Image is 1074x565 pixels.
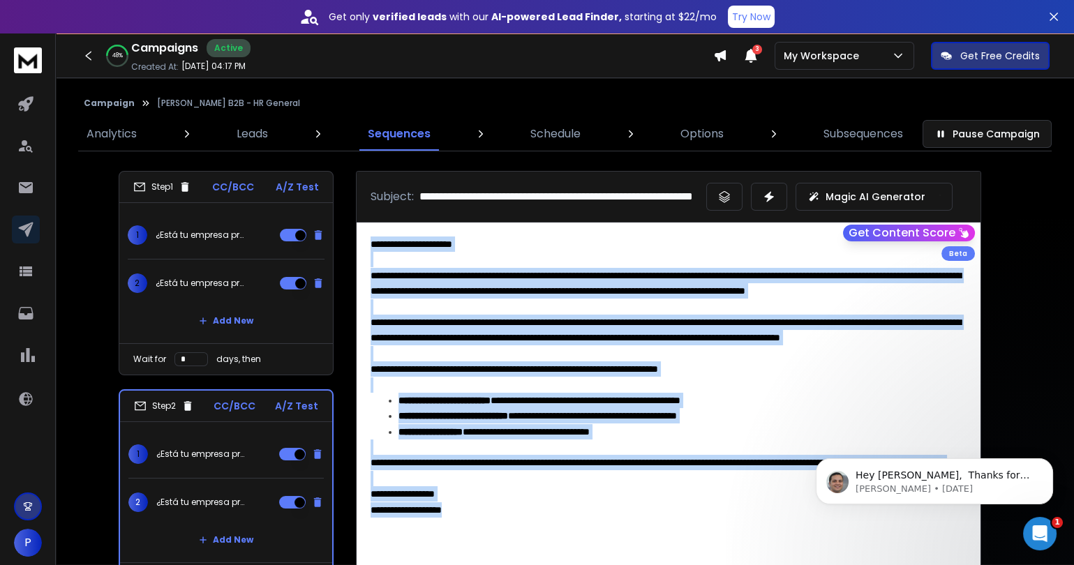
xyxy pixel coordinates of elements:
[87,126,137,142] p: Analytics
[128,492,148,512] span: 2
[368,126,431,142] p: Sequences
[181,61,246,72] p: [DATE] 04:17 PM
[128,444,148,464] span: 1
[134,400,194,412] div: Step 2
[128,225,147,245] span: 1
[784,49,865,63] p: My Workspace
[216,354,261,365] p: days, then
[156,449,246,460] p: ¿Está tu empresa preparada para gestionar situaciones difíciles?
[276,180,319,194] p: A/Z Test
[131,40,198,56] h1: Campaigns
[672,117,732,151] a: Options
[157,98,300,109] p: [PERSON_NAME] B2B - HR General
[14,47,42,73] img: logo
[119,171,334,375] li: Step1CC/BCCA/Z Test1¿Está tu empresa preparada para gestionar situaciones difíciles?2¿Está tu emp...
[823,126,903,142] p: Subsequences
[237,126,268,142] p: Leads
[156,497,246,508] p: ¿Está tu empresa preparada para gestionar situaciones difíciles?
[796,183,953,211] button: Magic AI Generator
[826,190,925,204] p: Magic AI Generator
[133,181,191,193] div: Step 1
[112,52,123,60] p: 48 %
[131,61,179,73] p: Created At:
[795,429,1074,527] iframe: Intercom notifications message
[1023,517,1057,550] iframe: Intercom live chat
[133,354,166,365] p: Wait for
[923,120,1052,148] button: Pause Campaign
[843,225,975,241] button: Get Content Score
[275,399,318,413] p: A/Z Test
[1052,517,1063,528] span: 1
[371,188,414,205] p: Subject:
[728,6,775,28] button: Try Now
[522,117,589,151] a: Schedule
[156,278,245,289] p: ¿Está tu empresa preparada para gestionar situaciones difíciles?
[14,529,42,557] button: P
[752,45,762,54] span: 3
[359,117,439,151] a: Sequences
[931,42,1050,70] button: Get Free Credits
[228,117,276,151] a: Leads
[941,246,975,261] div: Beta
[156,229,245,241] p: ¿Está tu empresa preparada para gestionar situaciones difíciles?
[960,49,1040,63] p: Get Free Credits
[491,10,622,24] strong: AI-powered Lead Finder,
[815,117,911,151] a: Subsequences
[212,180,254,194] p: CC/BCC
[680,126,724,142] p: Options
[373,10,447,24] strong: verified leads
[214,399,255,413] p: CC/BCC
[188,526,264,554] button: Add New
[732,10,770,24] p: Try Now
[78,117,145,151] a: Analytics
[128,273,147,293] span: 2
[188,307,264,335] button: Add New
[207,39,251,57] div: Active
[329,10,717,24] p: Get only with our starting at $22/mo
[84,98,135,109] button: Campaign
[530,126,581,142] p: Schedule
